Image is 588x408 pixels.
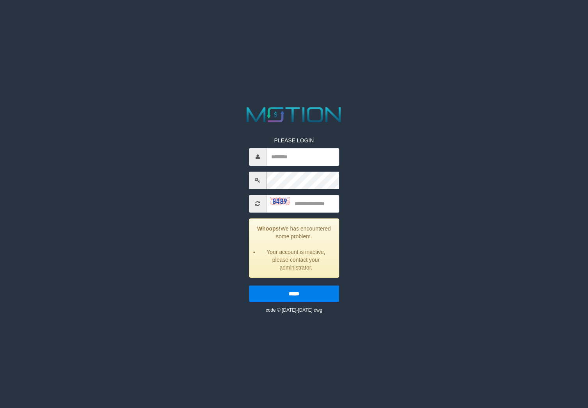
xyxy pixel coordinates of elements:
[270,197,290,205] img: captcha
[249,137,339,144] p: PLEASE LOGIN
[243,105,346,125] img: MOTION_logo.png
[259,248,333,271] li: Your account is inactive, please contact your administrator.
[257,225,281,232] strong: Whoops!
[266,307,322,313] small: code © [DATE]-[DATE] dwg
[249,218,339,278] div: We has encountered some problem.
